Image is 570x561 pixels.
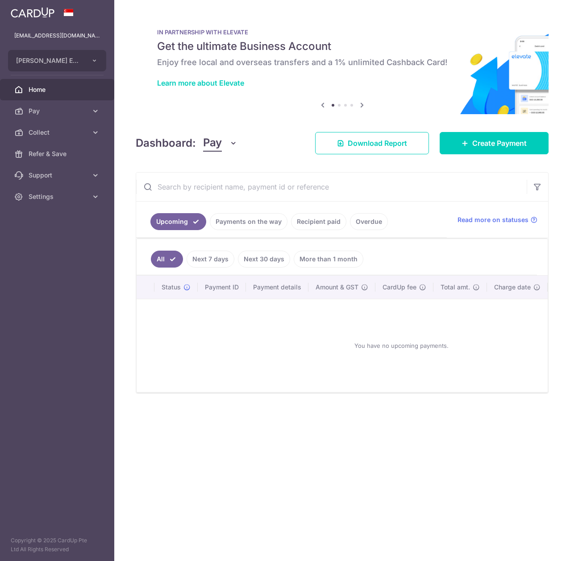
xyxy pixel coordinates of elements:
a: Next 30 days [238,251,290,268]
span: Create Payment [472,138,527,148]
a: Download Report [315,132,429,154]
span: Read more on statuses [458,215,528,224]
span: Amount & GST [316,283,358,292]
a: Read more on statuses [458,215,537,224]
span: Charge date [494,283,531,292]
img: CardUp [11,7,54,18]
h6: Enjoy free local and overseas transfers and a 1% unlimited Cashback Card! [157,57,527,68]
a: Create Payment [440,132,549,154]
a: Overdue [350,213,388,230]
h5: Get the ultimate Business Account [157,39,527,54]
span: Pay [29,107,87,115]
span: Settings [29,192,87,201]
span: Download Report [348,138,407,148]
span: CardUp fee [383,283,416,292]
span: [PERSON_NAME] EYE CARE PTE. LTD. [16,56,82,65]
a: Next 7 days [187,251,234,268]
input: Search by recipient name, payment id or reference [136,173,527,201]
p: [EMAIL_ADDRESS][DOMAIN_NAME] [14,31,100,40]
a: Learn more about Elevate [157,78,244,87]
button: [PERSON_NAME] EYE CARE PTE. LTD. [8,50,106,71]
a: All [151,251,183,268]
span: Support [29,171,87,180]
h4: Dashboard: [136,135,196,151]
a: More than 1 month [294,251,363,268]
span: Pay [203,135,222,152]
span: Total amt. [441,283,470,292]
button: Pay [203,135,237,152]
span: Collect [29,128,87,137]
p: IN PARTNERSHIP WITH ELEVATE [157,29,527,36]
a: Payments on the way [210,213,287,230]
a: Upcoming [150,213,206,230]
th: Payment details [246,276,308,299]
img: Renovation banner [136,14,549,114]
th: Payment ID [198,276,246,299]
a: Recipient paid [291,213,346,230]
span: Home [29,85,87,94]
span: Refer & Save [29,149,87,158]
span: Status [162,283,181,292]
